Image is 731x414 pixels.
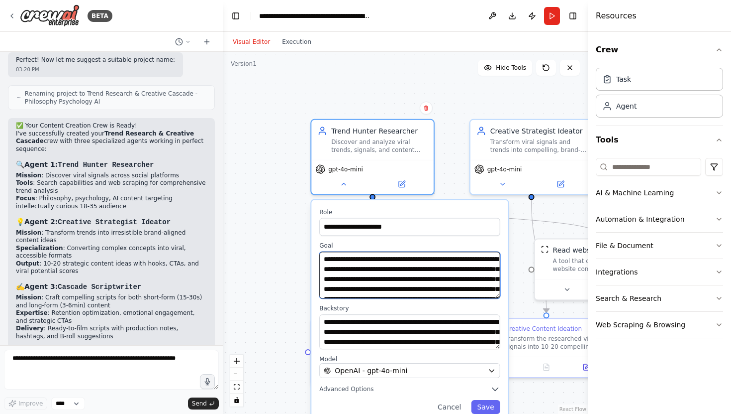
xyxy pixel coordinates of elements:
button: Open in side panel [533,178,589,190]
li: : Ready-to-film scripts with production notes, hashtags, and B-roll suggestions [16,325,207,340]
button: zoom in [230,355,243,368]
span: Renaming project to Trend Research & Creative Cascade - Philosophy Psychology AI [25,90,206,106]
div: 03:20 PM [16,66,175,73]
button: AI & Machine Learning [596,180,723,206]
button: Advanced Options [319,384,500,394]
div: Crew [596,64,723,126]
div: Tools [596,154,723,346]
span: gpt-4o-mini [328,165,363,173]
button: No output available [525,361,567,373]
li: : Retention optimization, emotional engagement, and strategic CTAs [16,309,207,325]
button: Hide left sidebar [229,9,243,23]
div: Trend Hunter Researcher [331,126,428,136]
code: Creative Strategist Ideator [58,218,171,226]
span: Hide Tools [496,64,526,72]
button: Web Scraping & Browsing [596,312,723,338]
button: Crew [596,36,723,64]
strong: Mission [16,172,41,179]
strong: Focus [16,195,35,202]
label: Role [319,208,500,216]
li: : Philosophy, psychology, AI content targeting intellectually curious 18-35 audience [16,195,207,210]
div: Transform the researched viral signals into 10-20 compelling, brand-aligned content ideas optimiz... [505,335,602,351]
button: Tools [596,126,723,154]
strong: Delivery [16,325,44,332]
p: I've successfully created your crew with three specialized agents working in perfect sequence: [16,130,207,153]
strong: Specialization [16,245,63,252]
div: Task [616,74,631,84]
li: : Transform trends into irresistible brand-aligned content ideas [16,229,207,245]
button: Hide Tools [478,60,532,76]
label: Backstory [319,304,500,312]
button: Delete node [420,102,433,115]
div: ScrapeWebsiteToolRead website contentA tool that can be used to read a website content. [534,238,658,300]
div: React Flow controls [230,355,243,407]
img: Logo [20,4,80,27]
li: : Discover viral signals across social platforms [16,172,207,180]
div: Discover and analyze viral trends, signals, and content patterns across social media platforms th... [331,138,428,154]
button: zoom out [230,368,243,381]
h3: 🔍 [16,159,207,170]
li: : Converting complex concepts into viral, accessible formats [16,245,207,260]
strong: Output [16,260,39,267]
button: Open in side panel [569,361,604,373]
strong: Mission [16,229,41,236]
button: Improve [4,397,47,410]
strong: Agent 3: [24,282,141,290]
div: BETA [88,10,112,22]
button: toggle interactivity [230,394,243,407]
button: Visual Editor [227,36,276,48]
img: ScrapeWebsiteTool [541,245,549,253]
button: Send [188,398,219,410]
div: Creative Strategist IdeatorTransform viral signals and trends into compelling, brand-aligned cont... [469,119,594,195]
div: Transform viral signals and trends into compelling, brand-aligned content ideas that combine phil... [490,138,587,154]
button: File & Document [596,233,723,259]
div: Creative Content IdeationTransform the researched viral signals into 10-20 compelling, brand-alig... [484,318,609,378]
button: OpenAI - gpt-4o-mini [319,363,500,378]
code: Trend Hunter Researcher [58,161,154,169]
button: Start a new chat [199,36,215,48]
button: Cancel [432,400,467,414]
div: Version 1 [231,60,257,68]
button: Click to speak your automation idea [200,374,215,389]
g: Edge from 82ec7286-4685-4c83-a1e4-6d73840e4ca4 to c914a377-a5f7-417e-9932-3c4079d73977 [527,200,551,313]
button: Automation & Integration [596,206,723,232]
button: Save [471,400,500,414]
li: : Search capabilities and web scraping for comprehensive trend analysis [16,179,207,195]
button: Search & Research [596,285,723,311]
button: Switch to previous chat [171,36,195,48]
strong: Trend Research & Creative Cascade [16,130,194,145]
button: Integrations [596,259,723,285]
label: Model [319,355,500,363]
strong: Agent 2: [24,218,171,226]
div: Read website content [553,245,629,255]
li: : 10-20 strategic content ideas with hooks, CTAs, and viral potential scores [16,260,207,276]
div: Creative Strategist Ideator [490,126,587,136]
p: Perfect! Now let me suggest a suitable project name: [16,56,175,64]
button: Open in side panel [373,178,430,190]
li: : Craft compelling scripts for both short-form (15-30s) and long-form (3-6min) content [16,294,207,309]
strong: Mission [16,294,41,301]
code: Cascade Scriptwriter [58,283,141,291]
button: Execution [276,36,317,48]
div: Agent [616,101,637,111]
button: Hide right sidebar [566,9,580,23]
nav: breadcrumb [259,11,371,21]
span: gpt-4o-mini [487,165,522,173]
span: Improve [18,400,43,408]
a: React Flow attribution [559,407,586,412]
h2: ✅ Your Content Creation Crew is Ready! [16,122,207,130]
span: Send [192,400,207,408]
strong: Agent 1: [24,160,154,168]
div: Creative Content Ideation [505,325,582,333]
label: Goal [319,242,500,250]
div: Trend Hunter ResearcherDiscover and analyze viral trends, signals, and content patterns across so... [310,119,435,195]
h3: 💡 [16,217,207,227]
h3: ✍️ [16,281,207,292]
div: A tool that can be used to read a website content. [553,257,651,273]
button: fit view [230,381,243,394]
strong: Expertise [16,309,48,316]
strong: Tools [16,179,33,186]
h4: Resources [596,10,637,22]
span: Advanced Options [319,385,373,393]
span: OpenAI - gpt-4o-mini [335,366,407,376]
